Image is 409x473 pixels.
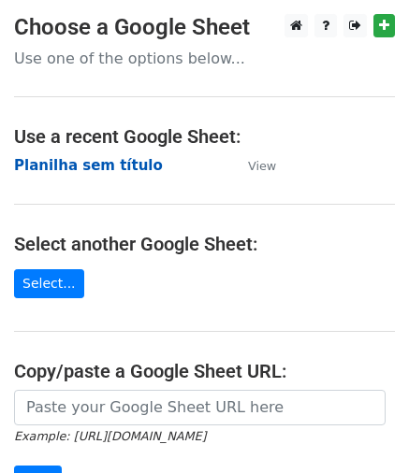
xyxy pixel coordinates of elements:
[229,157,276,174] a: View
[14,14,395,41] h3: Choose a Google Sheet
[248,159,276,173] small: View
[14,360,395,382] h4: Copy/paste a Google Sheet URL:
[14,429,206,443] small: Example: [URL][DOMAIN_NAME]
[14,125,395,148] h4: Use a recent Google Sheet:
[14,269,84,298] a: Select...
[14,390,386,425] input: Paste your Google Sheet URL here
[14,49,395,68] p: Use one of the options below...
[14,157,163,174] a: Planilha sem título
[315,383,409,473] iframe: Chat Widget
[14,233,395,255] h4: Select another Google Sheet:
